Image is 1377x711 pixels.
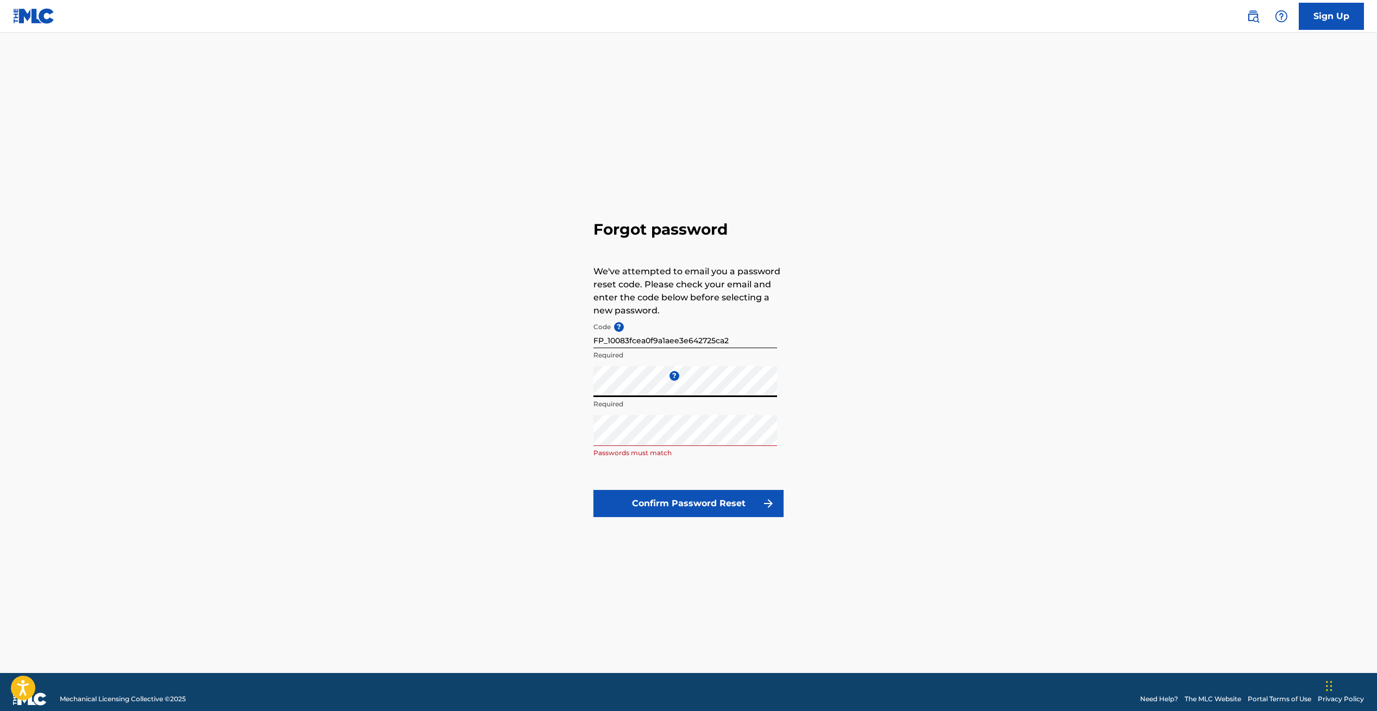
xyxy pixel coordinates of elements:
span: ? [669,371,679,381]
a: Public Search [1242,5,1264,27]
p: Required [593,399,777,409]
div: Help [1270,5,1292,27]
a: Sign Up [1299,3,1364,30]
a: Portal Terms of Use [1248,694,1311,704]
h3: Forgot password [593,220,784,239]
p: Required [593,350,777,360]
img: help [1275,10,1288,23]
img: search [1247,10,1260,23]
iframe: Chat Widget [1323,659,1377,711]
span: ? [614,322,624,332]
button: Confirm Password Reset [593,490,784,517]
img: logo [13,693,47,706]
a: Privacy Policy [1318,694,1364,704]
div: Arrastrar [1326,670,1332,702]
p: Passwords must match [593,448,777,458]
a: The MLC Website [1185,694,1241,704]
p: We've attempted to email you a password reset code. Please check your email and enter the code be... [593,265,784,317]
img: MLC Logo [13,8,55,24]
div: Widget de chat [1323,659,1377,711]
img: f7272a7cc735f4ea7f67.svg [762,497,775,510]
span: Mechanical Licensing Collective © 2025 [60,694,186,704]
a: Need Help? [1140,694,1178,704]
